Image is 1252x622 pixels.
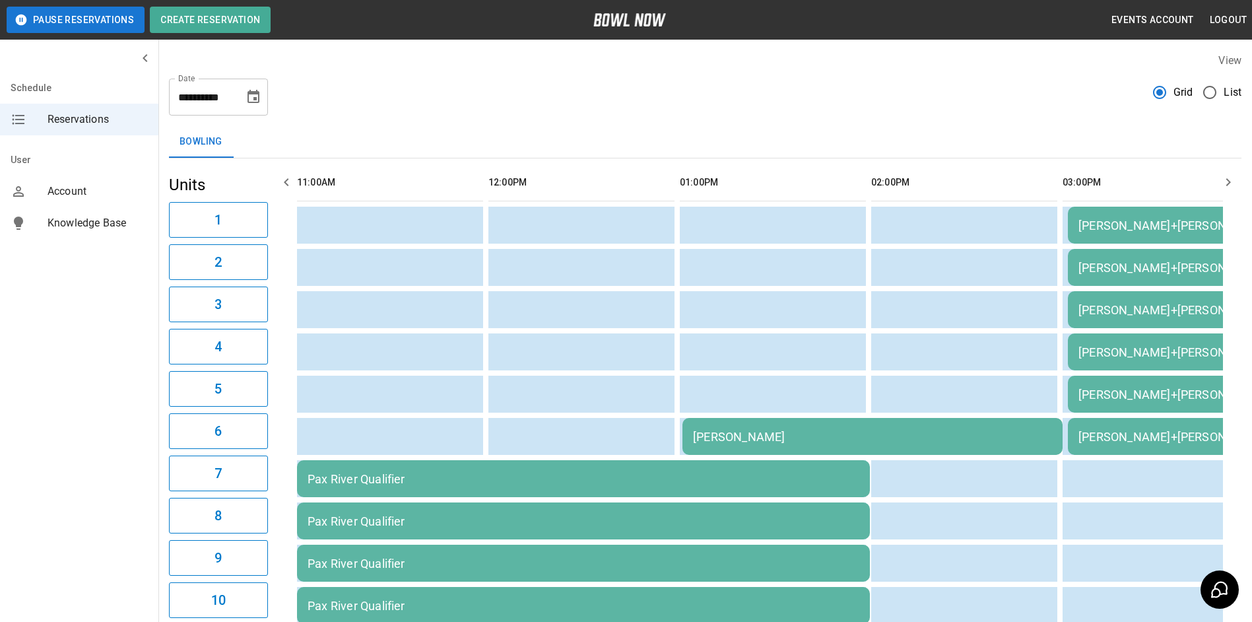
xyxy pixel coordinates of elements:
th: 02:00PM [871,164,1057,201]
div: Pax River Qualifier [308,514,859,528]
h6: 2 [214,252,222,273]
span: List [1224,85,1241,100]
h6: 9 [214,547,222,569]
th: 12:00PM [488,164,675,201]
button: 7 [169,456,268,491]
h6: 1 [214,209,222,230]
span: Reservations [48,112,148,127]
button: 10 [169,582,268,618]
img: logo [593,13,666,26]
h6: 3 [214,294,222,315]
h6: 6 [214,421,222,442]
button: 1 [169,202,268,238]
div: [PERSON_NAME] [693,430,1052,444]
button: 8 [169,498,268,534]
button: 5 [169,371,268,407]
div: inventory tabs [169,126,1241,158]
button: 6 [169,413,268,449]
button: Create Reservation [150,7,271,33]
button: 9 [169,540,268,576]
span: Knowledge Base [48,215,148,231]
th: 11:00AM [297,164,483,201]
span: Account [48,184,148,199]
span: Grid [1173,85,1193,100]
button: Bowling [169,126,233,158]
button: 2 [169,244,268,280]
button: Choose date, selected date is Aug 30, 2025 [240,84,267,110]
button: 3 [169,287,268,322]
label: View [1218,54,1241,67]
div: Pax River Qualifier [308,599,859,613]
h6: 10 [211,590,226,611]
button: Events Account [1106,8,1199,32]
h6: 8 [214,505,222,526]
button: 4 [169,329,268,364]
th: 01:00PM [680,164,866,201]
button: Logout [1204,8,1252,32]
h5: Units [169,174,268,195]
h6: 4 [214,336,222,357]
h6: 5 [214,378,222,399]
h6: 7 [214,463,222,484]
button: Pause Reservations [7,7,145,33]
div: Pax River Qualifier [308,472,859,486]
div: Pax River Qualifier [308,557,859,570]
